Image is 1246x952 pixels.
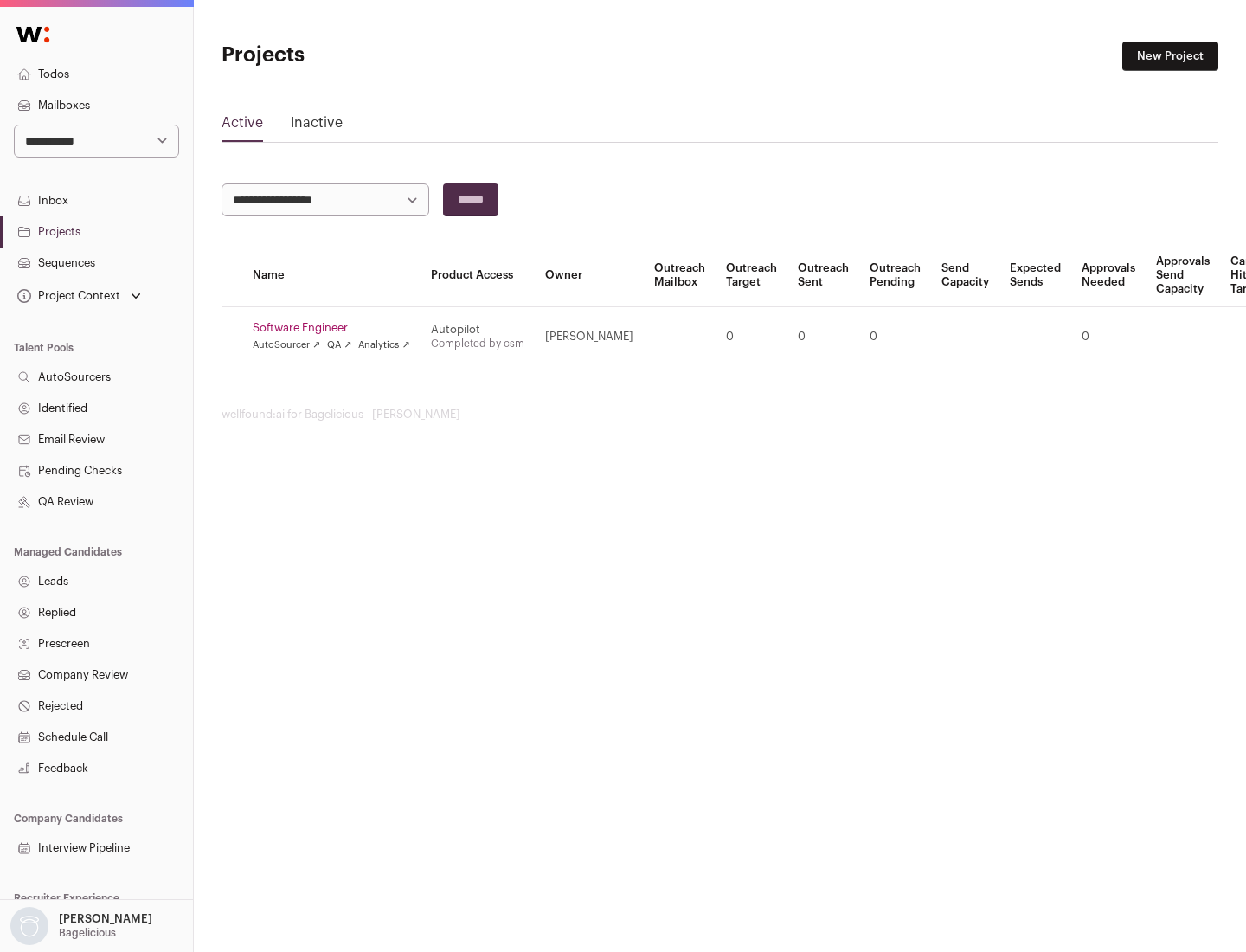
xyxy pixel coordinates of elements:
[59,926,116,940] p: Bagelicious
[787,307,859,367] td: 0
[431,338,524,349] a: Completed by csm
[7,907,156,945] button: Open dropdown
[242,244,421,307] th: Name
[535,244,644,307] th: Owner
[1071,307,1146,367] td: 0
[644,244,716,307] th: Outreach Mailbox
[222,113,263,140] a: Active
[535,307,644,367] td: [PERSON_NAME]
[358,338,409,352] a: Analytics ↗
[999,244,1071,307] th: Expected Sends
[421,244,535,307] th: Product Access
[7,17,59,52] img: Wellfound
[10,907,48,945] img: nopic.png
[222,42,554,69] h1: Projects
[291,113,343,140] a: Inactive
[1122,42,1218,71] a: New Project
[14,284,145,308] button: Open dropdown
[859,307,931,367] td: 0
[859,244,931,307] th: Outreach Pending
[14,289,120,303] div: Project Context
[431,323,524,337] div: Autopilot
[931,244,999,307] th: Send Capacity
[253,321,410,335] a: Software Engineer
[787,244,859,307] th: Outreach Sent
[1071,244,1146,307] th: Approvals Needed
[716,307,787,367] td: 0
[1146,244,1220,307] th: Approvals Send Capacity
[253,338,320,352] a: AutoSourcer ↗
[222,408,1218,421] footer: wellfound:ai for Bagelicious - [PERSON_NAME]
[716,244,787,307] th: Outreach Target
[59,912,152,926] p: [PERSON_NAME]
[327,338,351,352] a: QA ↗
